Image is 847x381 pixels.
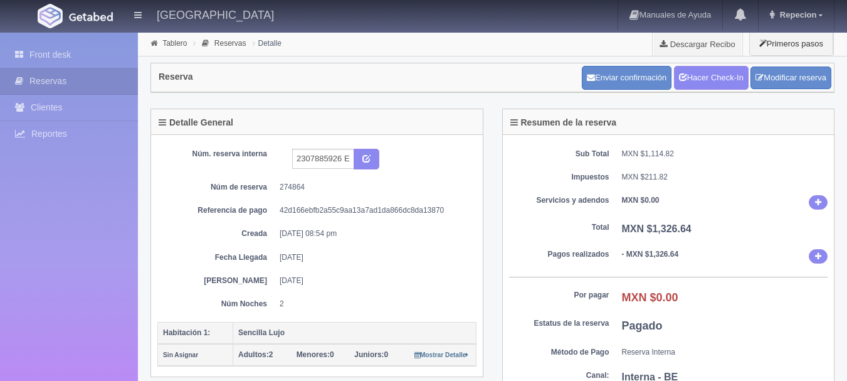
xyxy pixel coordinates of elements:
span: 0 [297,350,334,359]
dt: Referencia de pago [167,205,267,216]
strong: Juniors: [354,350,384,359]
h4: Detalle General [159,118,233,127]
a: Hacer Check-In [674,66,749,90]
a: Tablero [162,39,187,48]
a: Mostrar Detalle [414,350,469,359]
dd: 2 [280,299,467,309]
span: 0 [354,350,388,359]
dt: Impuestos [509,172,609,183]
dt: Estatus de la reserva [509,318,609,329]
b: MXN $0.00 [622,291,678,304]
dt: Servicios y adendos [509,195,609,206]
h4: Resumen de la reserva [510,118,617,127]
dd: 42d166ebfb2a55c9aa13a7ad1da866dc8da13870 [280,205,467,216]
strong: Adultos: [238,350,269,359]
b: MXN $1,326.64 [622,223,692,234]
li: Detalle [250,37,285,49]
b: Pagado [622,319,663,332]
dt: Creada [167,228,267,239]
small: Sin Asignar [163,351,198,358]
b: - MXN $1,326.64 [622,250,679,259]
dd: MXN $1,114.82 [622,149,828,159]
span: 2 [238,350,273,359]
dd: [DATE] 08:54 pm [280,228,467,239]
a: Reservas [214,39,246,48]
dt: Canal: [509,370,609,381]
dt: Pagos realizados [509,249,609,260]
dt: Núm de reserva [167,182,267,193]
dt: Sub Total [509,149,609,159]
strong: Menores: [297,350,330,359]
small: Mostrar Detalle [414,351,469,358]
h4: [GEOGRAPHIC_DATA] [157,6,274,22]
dt: Fecha Llegada [167,252,267,263]
dd: [DATE] [280,252,467,263]
img: Getabed [38,4,63,28]
span: Repecion [777,10,817,19]
dt: Núm Noches [167,299,267,309]
button: Primeros pasos [749,31,833,56]
dd: MXN $211.82 [622,172,828,183]
b: Habitación 1: [163,328,210,337]
dt: Método de Pago [509,347,609,358]
button: Enviar confirmación [582,66,671,90]
a: Modificar reserva [750,67,831,90]
dt: Total [509,222,609,233]
a: Descargar Recibo [653,31,742,56]
dd: [DATE] [280,276,467,286]
b: MXN $0.00 [622,196,660,205]
img: Getabed [69,12,113,21]
th: Sencilla Lujo [233,322,476,344]
dt: Por pagar [509,290,609,301]
dd: 274864 [280,182,467,193]
h4: Reserva [159,72,193,82]
dt: Núm. reserva interna [167,149,267,159]
dd: Reserva Interna [622,347,828,358]
dt: [PERSON_NAME] [167,276,267,286]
